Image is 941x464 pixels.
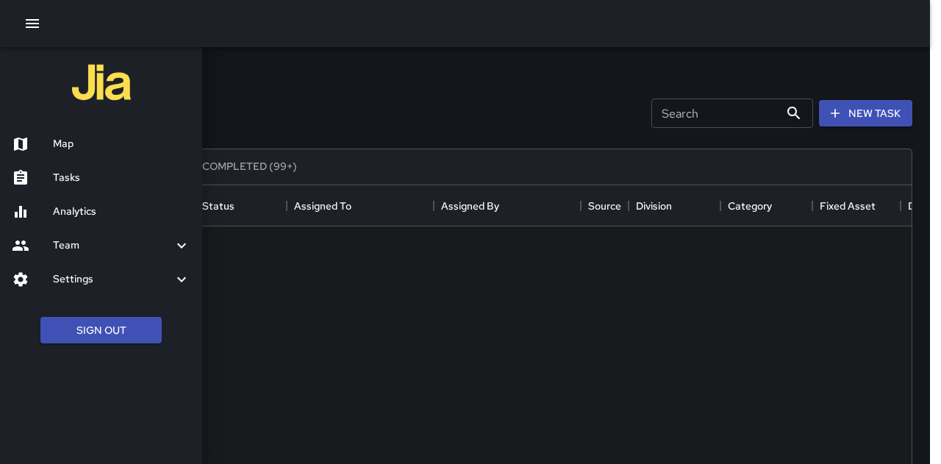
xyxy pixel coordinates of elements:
[72,53,131,112] img: jia-logo
[53,170,190,186] h6: Tasks
[53,271,173,288] h6: Settings
[53,136,190,152] h6: Map
[53,204,190,220] h6: Analytics
[40,317,162,344] button: Sign Out
[53,238,173,254] h6: Team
